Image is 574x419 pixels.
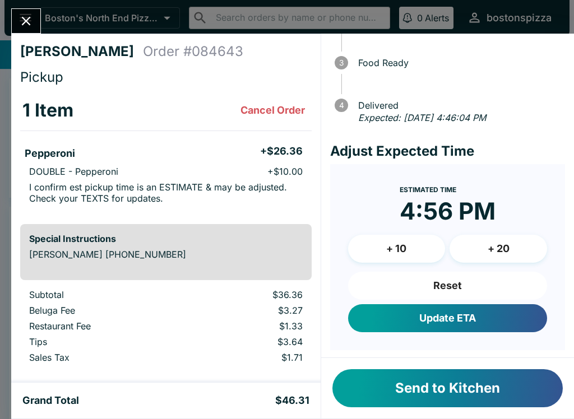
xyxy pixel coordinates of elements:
[353,100,565,110] span: Delivered
[330,143,565,160] h4: Adjust Expected Time
[29,166,118,177] p: DOUBLE - Pepperoni
[12,9,40,33] button: Close
[400,185,456,194] span: Estimated Time
[193,336,303,347] p: $3.64
[20,90,312,215] table: orders table
[22,99,73,122] h3: 1 Item
[29,289,175,300] p: Subtotal
[267,166,303,177] p: + $10.00
[348,235,446,263] button: + 10
[29,181,303,204] p: I confirm est pickup time is an ESTIMATE & may be adjusted. Check your TEXTS for updates.
[29,233,303,244] h6: Special Instructions
[400,197,496,226] time: 4:56 PM
[450,235,547,263] button: + 20
[193,289,303,300] p: $36.36
[353,58,565,68] span: Food Ready
[29,249,303,260] p: [PERSON_NAME] [PHONE_NUMBER]
[348,272,547,300] button: Reset
[20,69,63,85] span: Pickup
[25,147,75,160] h5: Pepperoni
[260,145,303,158] h5: + $26.36
[358,112,486,123] em: Expected: [DATE] 4:46:04 PM
[22,394,79,407] h5: Grand Total
[236,99,309,122] button: Cancel Order
[332,369,563,407] button: Send to Kitchen
[29,320,175,332] p: Restaurant Fee
[193,352,303,363] p: $1.71
[339,101,344,110] text: 4
[20,43,143,60] h4: [PERSON_NAME]
[143,43,243,60] h4: Order # 084643
[29,305,175,316] p: Beluga Fee
[20,289,312,367] table: orders table
[29,336,175,347] p: Tips
[275,394,309,407] h5: $46.31
[193,305,303,316] p: $3.27
[193,320,303,332] p: $1.33
[348,304,547,332] button: Update ETA
[339,58,344,67] text: 3
[29,352,175,363] p: Sales Tax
